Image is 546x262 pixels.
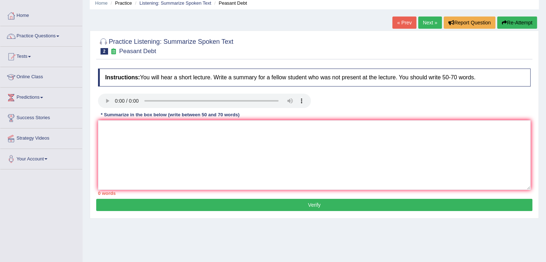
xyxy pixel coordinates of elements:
[98,112,242,118] div: * Summarize in the box below (write between 50 and 70 words)
[392,17,416,29] a: « Prev
[110,48,117,55] small: Exam occurring question
[0,6,82,24] a: Home
[0,149,82,167] a: Your Account
[96,199,532,211] button: Verify
[101,48,108,55] span: 2
[418,17,442,29] a: Next »
[0,108,82,126] a: Success Stories
[119,48,156,55] small: Peasant Debt
[0,88,82,106] a: Predictions
[95,0,108,6] a: Home
[0,26,82,44] a: Practice Questions
[0,47,82,65] a: Tests
[497,17,537,29] button: Re-Attempt
[98,69,531,86] h4: You will hear a short lecture. Write a summary for a fellow student who was not present at the le...
[0,67,82,85] a: Online Class
[105,74,140,80] b: Instructions:
[139,0,211,6] a: Listening: Summarize Spoken Text
[98,37,233,55] h2: Practice Listening: Summarize Spoken Text
[444,17,495,29] button: Report Question
[0,128,82,146] a: Strategy Videos
[98,190,531,197] div: 0 words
